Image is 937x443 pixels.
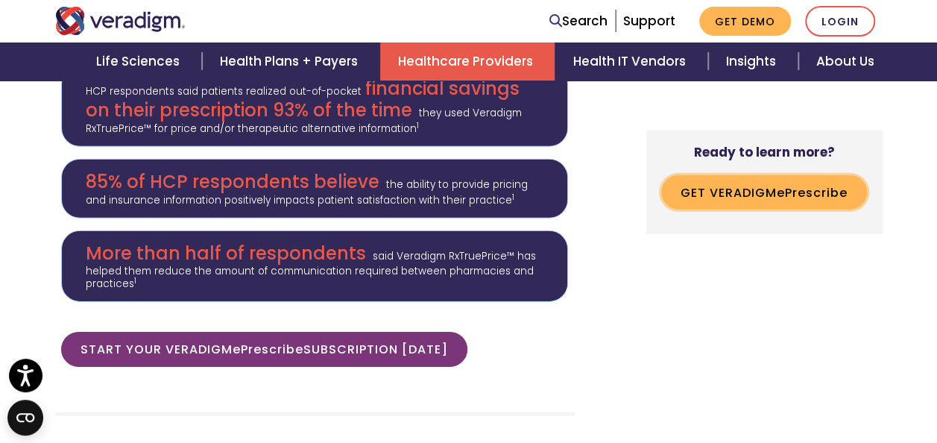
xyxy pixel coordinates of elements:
[380,43,555,81] a: Healthcare Providers
[86,76,520,122] h3: financial savings on their prescription 93% of the time
[708,43,798,81] a: Insights
[7,400,43,436] button: Open CMP widget
[693,143,834,161] strong: Ready to learn more?
[61,332,467,366] button: Start your VERADIGMePrescribesubscription [DATE]
[86,84,362,98] p: HCP respondents said patients realized out-of-pocket
[55,7,186,35] img: Veradigm logo
[699,7,791,36] a: Get Demo
[78,43,202,81] a: Life Sciences
[202,43,380,81] a: Health Plans + Payers
[512,192,514,203] sup: 1
[134,275,136,286] sup: 1
[555,43,707,81] a: Health IT Vendors
[86,249,536,292] p: said Veradigm RxTruePrice™ has helped them reduce the amount of communication required between ph...
[549,11,608,31] a: Search
[623,12,675,30] a: Support
[661,175,867,209] button: Get VeradigmePrescribe
[86,241,369,266] h3: More than half of respondents
[417,120,419,131] sup: 1
[86,169,382,194] h3: 85% of HCP respondents believe
[805,6,875,37] a: Login
[798,43,892,81] a: About Us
